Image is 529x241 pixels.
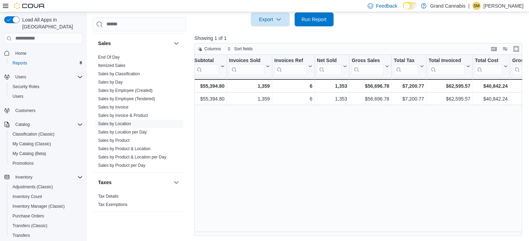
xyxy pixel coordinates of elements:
button: Total Invoiced [428,57,470,75]
span: Sales by Product [98,138,130,143]
span: Users [15,74,26,80]
button: Transfers (Classic) [7,221,86,231]
div: Total Tax [394,57,418,64]
a: Inventory Manager (Classic) [10,202,67,210]
a: Customers [13,106,38,115]
button: Users [1,72,86,82]
div: Sales [93,53,186,172]
button: Customers [1,105,86,115]
span: My Catalog (Classic) [10,140,83,148]
div: $40,842.24 [475,95,507,103]
div: Total Cost [475,57,502,75]
p: Showing 1 of 1 [194,35,526,42]
span: Inventory Manager (Classic) [10,202,83,210]
button: Subtotal [194,57,224,75]
span: Users [13,94,23,99]
div: Invoices Ref [274,57,307,75]
button: Enter fullscreen [512,45,520,53]
div: Total Tax [394,57,418,75]
p: [PERSON_NAME] [483,2,523,10]
div: $56,696.78 [352,82,389,90]
div: $55,394.80 [194,82,224,90]
span: Purchase Orders [10,212,83,220]
div: Subtotal [194,57,219,64]
a: Transfers (Classic) [10,222,50,230]
a: Itemized Sales [98,63,126,68]
div: Gross Sales [352,57,384,64]
button: Classification (Classic) [7,129,86,139]
button: Inventory Count [7,192,86,201]
button: Gross Sales [352,57,389,75]
span: Feedback [376,2,397,9]
span: Reports [13,60,27,66]
a: Sales by Day [98,80,123,85]
button: Net Sold [317,57,347,75]
a: Home [13,49,29,58]
button: Sales [172,39,181,48]
button: Keyboard shortcuts [490,45,498,53]
div: Invoices Sold [229,57,264,75]
span: Sales by Classification [98,71,140,77]
button: Total Tax [394,57,424,75]
button: Invoices Sold [229,57,270,75]
button: My Catalog (Classic) [7,139,86,149]
button: Taxes [98,179,171,186]
span: Promotions [13,161,34,166]
span: Classification (Classic) [10,130,83,138]
button: Inventory [13,173,35,181]
a: Sales by Location [98,121,131,126]
button: Display options [501,45,509,53]
button: Security Roles [7,82,86,92]
a: Adjustments (Classic) [10,183,56,191]
div: 1,359 [229,95,270,103]
span: Sales by Product & Location [98,146,151,152]
span: My Catalog (Classic) [13,141,51,147]
a: Users [10,92,26,101]
div: $56,696.78 [352,95,389,103]
span: Reports [10,59,83,67]
button: Columns [195,45,224,53]
span: Catalog [15,122,30,127]
a: Sales by Product per Day [98,163,145,168]
button: Sort fields [224,45,255,53]
span: Sales by Employee (Created) [98,88,153,93]
span: Adjustments (Classic) [10,183,83,191]
span: Home [15,51,26,56]
button: Reports [7,58,86,68]
button: Run Report [295,12,334,26]
span: Sales by Location [98,121,131,127]
span: Inventory [13,173,83,181]
span: Inventory Count [13,194,42,199]
a: Sales by Employee (Tendered) [98,96,155,101]
a: Sales by Invoice [98,105,128,110]
span: My Catalog (Beta) [13,151,46,156]
img: Cova [14,2,45,9]
a: Reports [10,59,30,67]
div: 6 [274,82,312,90]
span: Sort fields [234,46,253,52]
div: $7,200.77 [394,95,424,103]
a: Promotions [10,159,37,167]
button: Users [7,92,86,101]
a: Security Roles [10,83,42,91]
span: Customers [13,106,83,115]
a: My Catalog (Classic) [10,140,54,148]
div: Gross Sales [352,57,384,75]
button: Taxes [172,178,181,187]
button: Inventory [1,172,86,182]
a: Transfers [10,231,33,240]
span: Inventory Manager (Classic) [13,204,65,209]
button: Adjustments (Classic) [7,182,86,192]
span: Transfers [13,233,30,238]
button: Purchase Orders [7,211,86,221]
a: Sales by Location per Day [98,130,147,135]
button: Total Cost [475,57,507,75]
span: Users [10,92,83,101]
a: Tax Exemptions [98,202,128,207]
span: Catalog [13,120,83,129]
div: Net Sold [317,57,342,64]
span: Sales by Product & Location per Day [98,154,166,160]
button: Sales [98,40,171,47]
button: Promotions [7,158,86,168]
